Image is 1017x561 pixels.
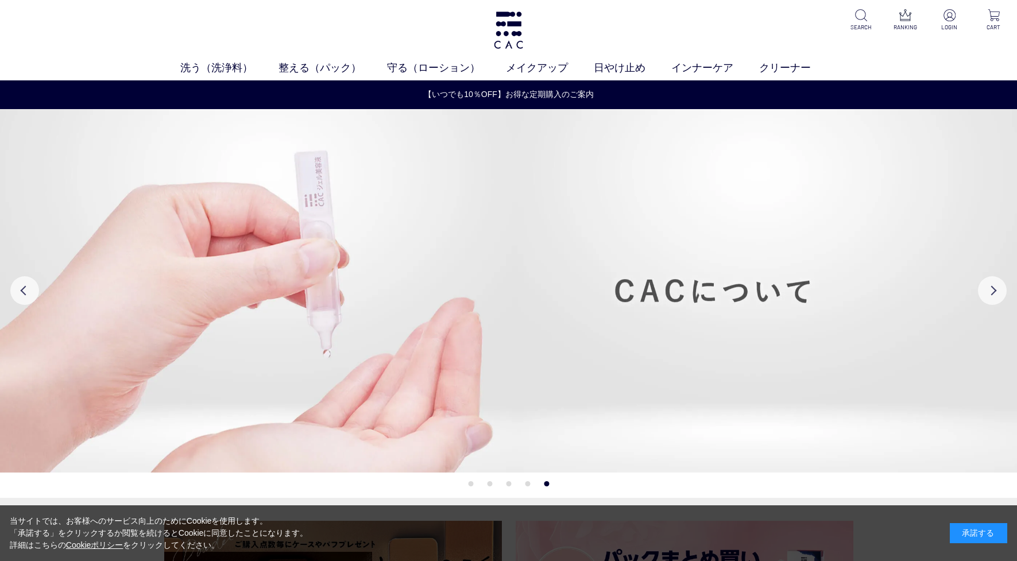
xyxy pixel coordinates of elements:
[891,9,919,32] a: RANKING
[594,60,671,76] a: 日やけ止め
[759,60,837,76] a: クリーナー
[487,481,492,486] button: 2 of 5
[847,9,875,32] a: SEARCH
[506,481,511,486] button: 3 of 5
[66,540,123,550] a: Cookieポリシー
[468,481,473,486] button: 1 of 5
[10,276,39,305] button: Previous
[10,515,308,551] div: 当サイトでは、お客様へのサービス向上のためにCookieを使用します。 「承諾する」をクリックするか閲覧を続けるとCookieに同意したことになります。 詳細はこちらの をクリックしてください。
[935,9,964,32] a: LOGIN
[935,23,964,32] p: LOGIN
[978,276,1007,305] button: Next
[980,9,1008,32] a: CART
[279,60,387,76] a: 整える（パック）
[525,481,530,486] button: 4 of 5
[980,23,1008,32] p: CART
[544,481,549,486] button: 5 of 5
[891,23,919,32] p: RANKING
[180,60,279,76] a: 洗う（洗浄料）
[847,23,875,32] p: SEARCH
[1,88,1017,100] a: 【いつでも10％OFF】お得な定期購入のご案内
[387,60,506,76] a: 守る（ローション）
[506,60,594,76] a: メイクアップ
[671,60,759,76] a: インナーケア
[492,11,525,49] img: logo
[950,523,1007,543] div: 承諾する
